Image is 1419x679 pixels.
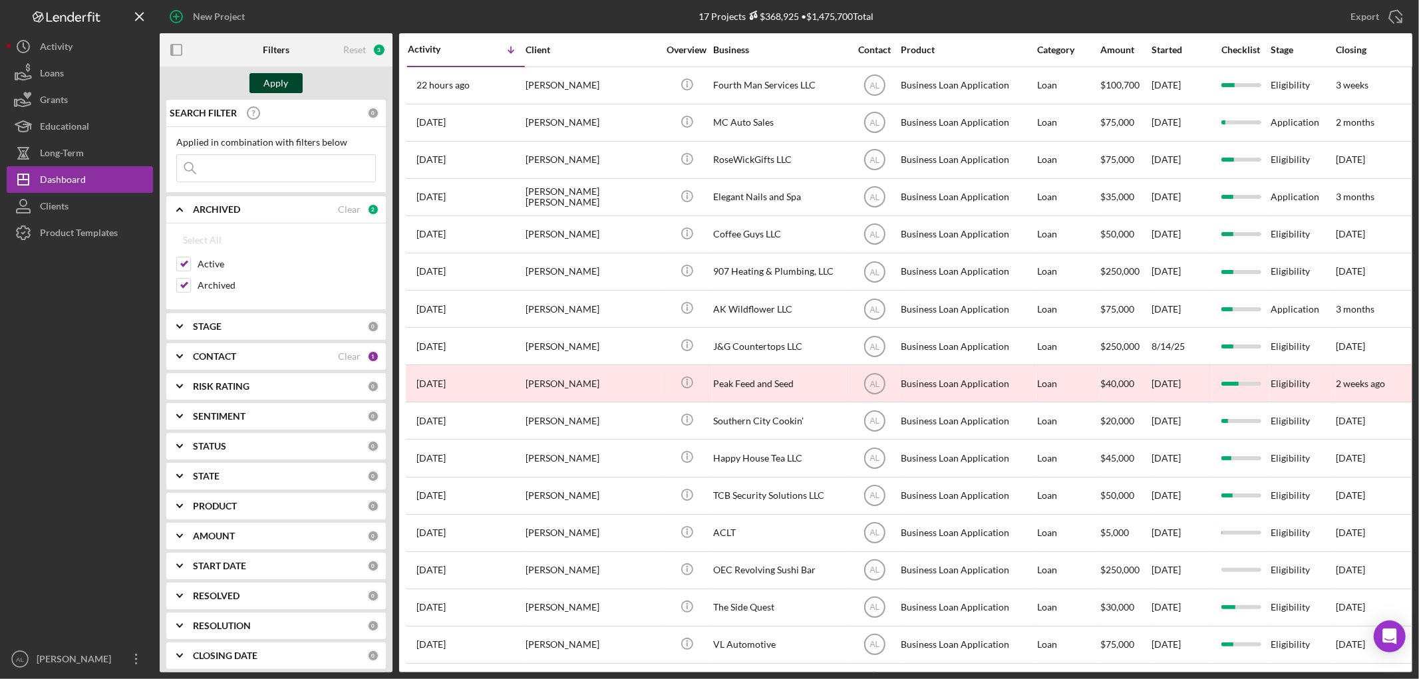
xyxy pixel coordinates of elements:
div: Eligibility [1271,142,1335,178]
button: Select All [176,227,228,253]
div: [DATE] [1152,440,1211,475]
span: $100,700 [1100,79,1140,90]
b: STATE [193,471,220,481]
div: Business Loan Application [901,105,1034,140]
div: Checklist [1213,45,1269,55]
div: Elegant Nails and Spa [713,180,846,215]
div: [PERSON_NAME] [526,515,659,551]
div: OEC Revolving Sushi Bar [713,553,846,588]
time: [DATE] [1336,154,1365,165]
div: Loan [1037,329,1099,364]
div: Select All [183,227,222,253]
div: Product Templates [40,219,118,249]
span: $75,000 [1100,116,1134,128]
div: 2 [367,204,379,215]
div: [DATE] [1152,627,1211,662]
time: 3 weeks [1336,79,1368,90]
time: [DATE] [1336,601,1365,612]
div: Eligibility [1271,217,1335,252]
div: [PERSON_NAME] [526,440,659,475]
text: AL [869,342,879,351]
div: $368,925 [746,11,799,22]
div: Loan [1037,254,1099,289]
div: [DATE] [1152,478,1211,513]
div: 0 [367,650,379,662]
div: Fourth Man Services LLC [713,68,846,103]
div: 17 Projects • $1,475,700 Total [699,11,873,22]
b: PRODUCT [193,501,237,511]
b: CLOSING DATE [193,650,257,661]
div: Loan [1037,627,1099,662]
time: [DATE] [1336,527,1365,538]
div: 8/14/25 [1152,329,1211,364]
b: START DATE [193,561,246,571]
time: 2025-07-02 17:21 [416,602,446,612]
div: [PERSON_NAME] [526,254,659,289]
div: RoseWickGifts LLC [713,142,846,178]
div: Clients [40,193,69,223]
b: STAGE [193,321,222,332]
button: AL[PERSON_NAME] [7,646,153,672]
div: 0 [367,380,379,392]
div: Apply [264,73,289,93]
time: [DATE] [1336,638,1365,650]
time: 2025-09-26 22:15 [416,154,446,165]
time: 2025-08-13 21:19 [416,453,446,464]
div: Business Loan Application [901,515,1034,551]
text: AL [869,416,879,426]
span: $250,000 [1100,340,1140,352]
div: Application [1271,291,1335,327]
div: Grants [40,86,68,116]
text: AL [869,156,879,165]
div: Reset [343,45,366,55]
div: 0 [367,321,379,333]
div: J&G Countertops LLC [713,329,846,364]
time: 2 months [1336,116,1374,128]
div: Business Loan Application [901,478,1034,513]
text: AL [869,566,879,575]
b: RESOLUTION [193,620,251,631]
div: Long-Term [40,140,84,170]
div: Application [1271,105,1335,140]
div: 0 [367,410,379,422]
div: [PERSON_NAME] [526,217,659,252]
div: [PERSON_NAME] [526,627,659,662]
div: Loan [1037,403,1099,438]
div: Eligibility [1271,254,1335,289]
b: RISK RATING [193,381,249,392]
button: Apply [249,73,303,93]
span: $45,000 [1100,452,1134,464]
a: Long-Term [7,140,153,166]
button: Activity [7,33,153,60]
div: Open Intercom Messenger [1374,620,1406,652]
div: 0 [367,470,379,482]
div: Coffee Guys LLC [713,217,846,252]
time: 2025-07-17 21:36 [416,565,446,575]
div: 0 [367,107,379,119]
span: $75,000 [1100,303,1134,315]
button: Product Templates [7,219,153,246]
div: Peak Feed and Seed [713,366,846,401]
div: Loan [1037,291,1099,327]
div: [PERSON_NAME] [526,68,659,103]
div: Business Loan Application [901,217,1034,252]
time: [DATE] [1336,489,1365,501]
div: Business Loan Application [901,440,1034,475]
time: [DATE] [1336,564,1365,575]
div: Loan [1037,440,1099,475]
time: 2025-08-03 20:24 [416,490,446,501]
button: Loans [7,60,153,86]
text: AL [869,603,879,612]
text: AL [869,491,879,501]
div: Stage [1271,45,1335,55]
div: Business Loan Application [901,329,1034,364]
span: $5,000 [1100,527,1129,538]
a: Clients [7,193,153,219]
div: Business Loan Application [901,142,1034,178]
div: [DATE] [1152,366,1211,401]
div: Activity [408,44,466,55]
button: Grants [7,86,153,113]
